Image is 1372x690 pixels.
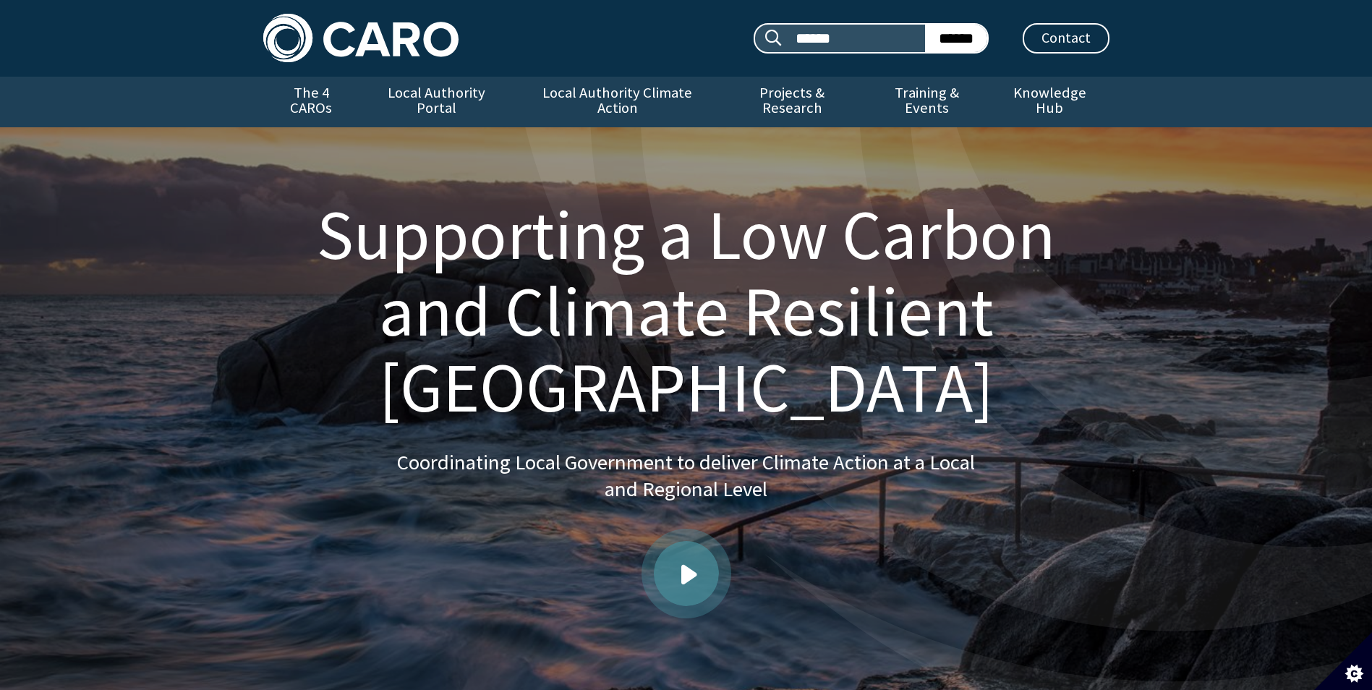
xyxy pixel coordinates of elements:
a: The 4 CAROs [263,77,359,127]
h1: Supporting a Low Carbon and Climate Resilient [GEOGRAPHIC_DATA] [281,197,1092,426]
a: Contact [1023,23,1109,54]
a: Projects & Research [720,77,864,127]
a: Play video [654,541,719,606]
a: Knowledge Hub [990,77,1109,127]
img: Caro logo [263,14,459,62]
a: Training & Events [864,77,990,127]
a: Local Authority Portal [359,77,514,127]
a: Local Authority Climate Action [514,77,720,127]
p: Coordinating Local Government to deliver Climate Action at a Local and Regional Level [397,449,976,503]
button: Set cookie preferences [1314,632,1372,690]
